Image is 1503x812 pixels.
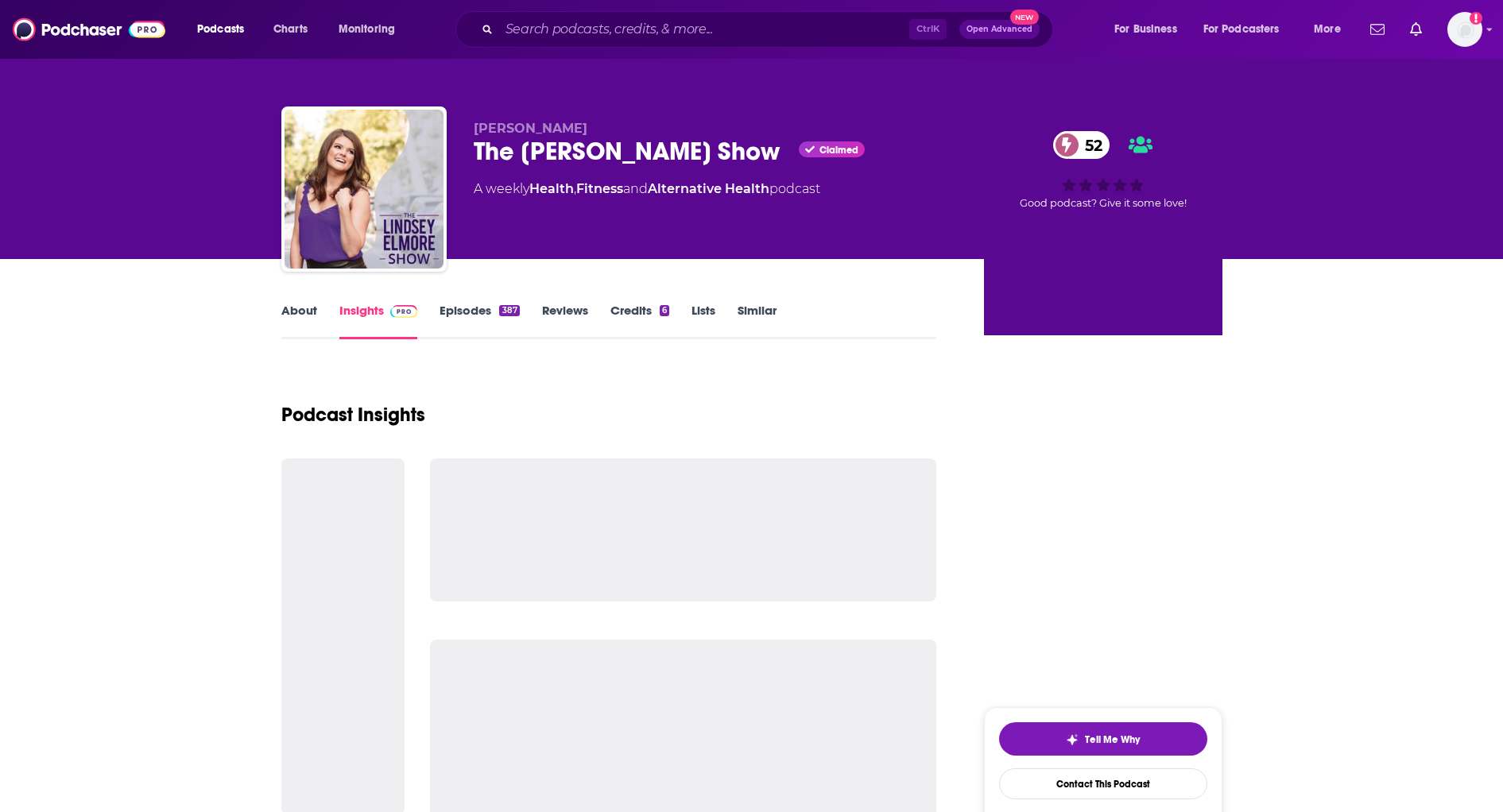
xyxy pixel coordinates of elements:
a: InsightsPodchaser Pro [339,303,418,339]
span: Podcasts [197,18,244,41]
span: Monitoring [339,18,395,41]
img: Podchaser Pro [390,305,418,318]
input: Search podcasts, credits, & more... [499,17,909,42]
a: Show notifications dropdown [1364,16,1391,43]
span: , [574,181,576,196]
span: Ctrl K [909,19,947,40]
a: Show notifications dropdown [1404,16,1428,43]
a: Credits6 [610,303,669,339]
button: Show profile menu [1447,12,1482,47]
a: 52 [1053,131,1110,159]
span: and [623,181,648,196]
span: Tell Me Why [1085,733,1140,746]
span: Claimed [819,146,858,154]
a: Lists [691,303,715,339]
span: [PERSON_NAME] [474,121,587,136]
button: tell me why sparkleTell Me Why [999,722,1207,756]
svg: Add a profile image [1470,12,1482,25]
div: 52Good podcast? Give it some love! [984,121,1222,219]
button: Open AdvancedNew [959,20,1040,39]
img: User Profile [1447,12,1482,47]
span: More [1314,18,1341,41]
a: Reviews [542,303,588,339]
a: Alternative Health [648,181,769,196]
img: The Lindsey Elmore Show [285,110,444,269]
a: About [281,303,317,339]
a: Episodes387 [440,303,519,339]
a: Contact This Podcast [999,768,1207,799]
a: Fitness [576,181,623,196]
span: Good podcast? Give it some love! [1020,197,1187,209]
button: open menu [1193,17,1303,42]
span: For Podcasters [1203,18,1280,41]
button: open menu [1103,17,1197,42]
img: Podchaser - Follow, Share and Rate Podcasts [13,14,165,44]
a: Charts [263,17,317,42]
span: Open Advanced [966,25,1032,33]
span: Charts [273,18,308,41]
div: 6 [660,305,669,316]
h1: Podcast Insights [281,403,425,427]
a: Health [529,181,574,196]
div: A weekly podcast [474,180,820,199]
div: Search podcasts, credits, & more... [471,11,1068,48]
span: Logged in as Ashley_Beenen [1447,12,1482,47]
button: open menu [186,17,265,42]
span: For Business [1114,18,1177,41]
div: 387 [499,305,519,316]
a: Similar [738,303,777,339]
button: open menu [327,17,416,42]
button: open menu [1303,17,1361,42]
img: tell me why sparkle [1066,733,1079,746]
span: 52 [1069,131,1110,159]
span: New [1010,10,1039,25]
